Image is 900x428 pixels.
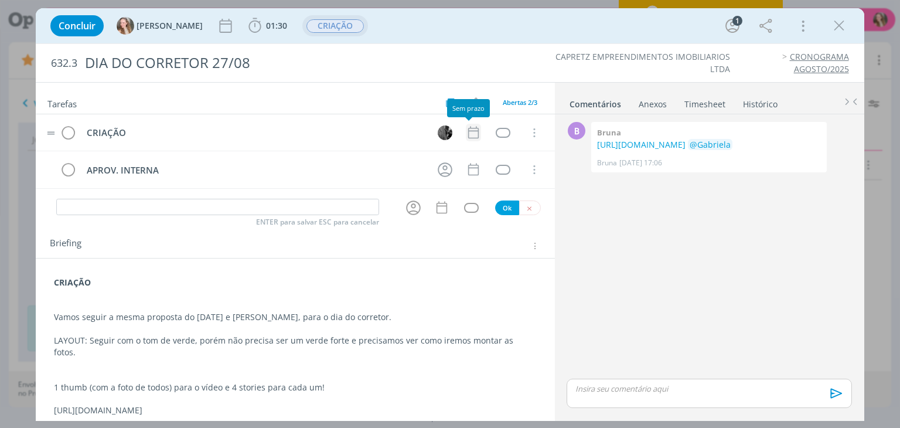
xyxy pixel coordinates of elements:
img: arrow-down-up.svg [473,97,482,108]
img: drag-icon.svg [47,131,55,135]
a: Histórico [742,93,778,110]
p: LAYOUT: Seguir com o tom de verde, porém não precisa ser um verde forte e precisamos ver como ire... [54,335,536,358]
div: 1 [732,16,742,26]
a: Comentários [569,93,622,110]
button: 01:30 [246,16,290,35]
div: B [568,122,585,140]
p: [URL][DOMAIN_NAME] [54,405,536,416]
a: CAPRETZ EMPREENDIMENTOS IMOBILIARIOS LTDA [555,51,730,74]
button: G[PERSON_NAME] [117,17,203,35]
a: CRONOGRAMA AGOSTO/2025 [790,51,849,74]
div: Sem prazo [447,99,490,117]
img: G [117,17,134,35]
p: Bruna [597,158,617,168]
p: Vamos seguir a mesma proposta do [DATE] e [PERSON_NAME], para o dia do corretor. [54,311,536,323]
span: 632.3 [51,57,77,70]
img: P [438,125,452,140]
span: Tarefas [47,96,77,110]
span: 01:30 [266,20,287,31]
button: 1 [723,16,742,35]
div: dialog [36,8,864,421]
p: 1 thumb (com a foto de todos) para o vídeo e 4 stories para cada um! [54,382,536,393]
div: APROV. INTERNA [81,163,427,178]
a: Timesheet [684,93,726,110]
button: P [437,124,454,141]
b: Bruna [597,127,621,138]
div: Anexos [639,98,667,110]
span: @Gabriela [690,139,731,150]
button: CRIAÇÃO [306,19,364,33]
div: CRIAÇÃO [81,125,427,140]
span: Abertas 2/3 [503,98,537,107]
span: CRIAÇÃO [306,19,364,33]
strong: CRIAÇÃO [54,277,91,288]
span: Concluir [59,21,96,30]
button: Concluir [50,15,104,36]
div: DIA DO CORRETOR 27/08 [80,49,512,77]
span: [PERSON_NAME] [137,22,203,30]
button: Ok [495,201,519,215]
a: [URL][DOMAIN_NAME] [597,139,686,150]
span: Briefing [50,239,81,254]
span: ENTER para salvar ESC para cancelar [256,218,379,227]
span: [DATE] 17:06 [619,158,662,168]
